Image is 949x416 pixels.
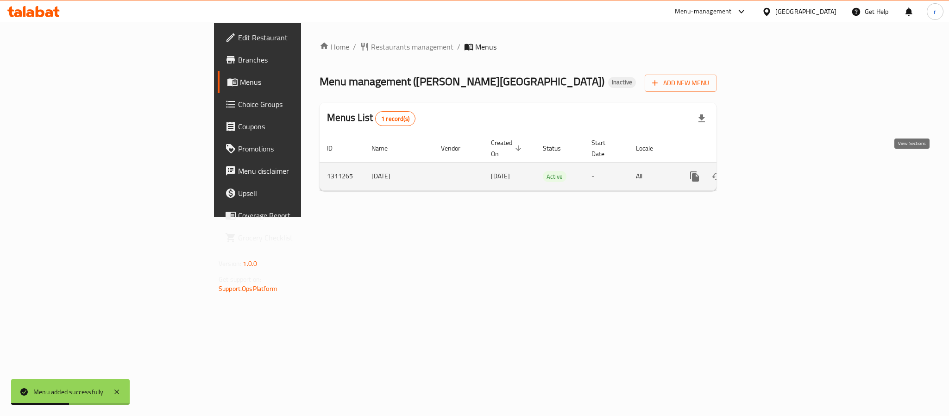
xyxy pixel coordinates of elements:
a: Grocery Checklist [218,227,372,249]
span: [DATE] [491,170,510,182]
a: Menus [218,71,372,93]
div: Menu-management [675,6,732,17]
div: Inactive [608,77,636,88]
span: Grocery Checklist [238,232,365,243]
span: Start Date [591,137,617,159]
span: Name [371,143,400,154]
td: All [628,162,676,190]
button: more [684,165,706,188]
a: Support.OpsPlatform [219,283,277,295]
span: Edit Restaurant [238,32,365,43]
a: Promotions [218,138,372,160]
span: Get support on: [219,273,261,285]
a: Menu disclaimer [218,160,372,182]
div: Export file [691,107,713,130]
span: Promotions [238,143,365,154]
a: Edit Restaurant [218,26,372,49]
div: Menu added successfully [33,387,104,397]
li: / [457,41,460,52]
nav: breadcrumb [320,41,716,52]
span: Inactive [608,78,636,86]
span: Restaurants management [371,41,453,52]
span: Add New Menu [652,77,709,89]
a: Restaurants management [360,41,453,52]
a: Choice Groups [218,93,372,115]
span: 1.0.0 [243,258,257,270]
a: Branches [218,49,372,71]
span: ID [327,143,345,154]
a: Upsell [218,182,372,204]
button: Add New Menu [645,75,716,92]
span: Active [543,171,566,182]
span: Menu management ( [PERSON_NAME][GEOGRAPHIC_DATA] ) [320,71,604,92]
a: Coverage Report [218,204,372,227]
span: Upsell [238,188,365,199]
span: Locale [636,143,665,154]
div: [GEOGRAPHIC_DATA] [775,6,836,17]
span: Menu disclaimer [238,165,365,176]
span: Coverage Report [238,210,365,221]
span: Menus [240,76,365,88]
td: [DATE] [364,162,434,190]
th: Actions [676,134,780,163]
span: Created On [491,137,524,159]
span: Status [543,143,573,154]
span: Vendor [441,143,472,154]
table: enhanced table [320,134,780,191]
span: Choice Groups [238,99,365,110]
h2: Menus List [327,111,415,126]
button: Change Status [706,165,728,188]
span: Version: [219,258,241,270]
span: 1 record(s) [376,114,415,123]
span: Menus [475,41,496,52]
span: Branches [238,54,365,65]
div: Total records count [375,111,415,126]
span: r [934,6,936,17]
a: Coupons [218,115,372,138]
span: Coupons [238,121,365,132]
td: - [584,162,628,190]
